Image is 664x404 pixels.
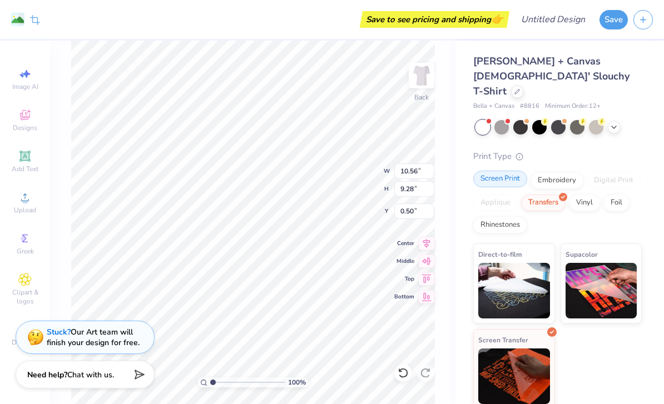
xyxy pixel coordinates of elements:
span: Minimum Order: 12 + [545,102,601,111]
span: Top [394,275,414,283]
span: Screen Transfer [478,334,528,346]
div: Save to see pricing and shipping [363,11,507,28]
span: Bottom [394,293,414,301]
span: Supacolor [566,248,598,260]
strong: Stuck? [47,327,71,337]
img: Back [410,64,433,87]
span: Image AI [12,82,38,91]
img: Supacolor [566,263,637,318]
img: Direct-to-film [478,263,550,318]
span: Center [394,240,414,247]
span: # 8816 [520,102,539,111]
img: Screen Transfer [478,348,550,404]
div: Rhinestones [473,217,527,233]
span: Direct-to-film [478,248,522,260]
span: Clipart & logos [6,288,44,306]
div: Applique [473,194,518,211]
div: Transfers [521,194,566,211]
input: Untitled Design [512,8,594,31]
span: [PERSON_NAME] + Canvas [DEMOGRAPHIC_DATA]' Slouchy T-Shirt [473,54,630,98]
div: Foil [603,194,630,211]
span: 👉 [491,12,503,26]
span: Add Text [12,164,38,173]
div: Digital Print [587,172,641,189]
div: Back [414,92,429,102]
span: 100 % [288,377,306,387]
div: Vinyl [569,194,600,211]
span: Middle [394,257,414,265]
span: Bella + Canvas [473,102,514,111]
span: Greek [17,247,34,256]
span: Decorate [12,338,38,347]
div: Print Type [473,150,642,163]
strong: Need help? [27,370,67,380]
span: Upload [14,206,36,215]
div: Screen Print [473,171,527,187]
button: Save [599,10,628,29]
span: Chat with us. [67,370,114,380]
span: Designs [13,123,37,132]
div: Embroidery [531,172,583,189]
div: Our Art team will finish your design for free. [47,327,140,348]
